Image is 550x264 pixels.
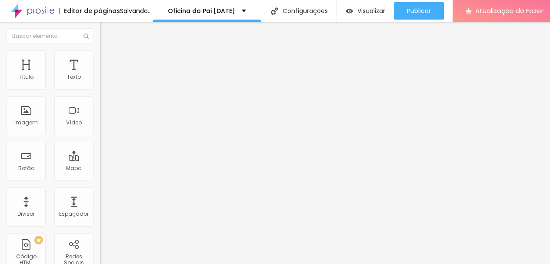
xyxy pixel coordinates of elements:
font: Divisor [17,210,35,217]
img: Ícone [83,33,89,39]
font: Configurações [283,7,328,15]
font: Espaçador [59,210,89,217]
font: Editor de páginas [64,7,120,15]
font: Visualizar [357,7,385,15]
img: view-1.svg [346,7,353,15]
font: Oficina do Pai [DATE] [168,7,235,15]
font: Mapa [66,164,82,172]
font: Botão [18,164,34,172]
font: Título [19,73,33,80]
input: Buscar elemento [7,28,93,44]
font: Publicar [407,7,431,15]
button: Publicar [394,2,444,20]
font: Imagem [14,119,38,126]
font: Texto [67,73,81,80]
font: Atualização do Fazer [475,6,543,15]
div: Salvando... [120,8,152,14]
img: Ícone [271,7,278,15]
font: Vídeo [66,119,82,126]
button: Visualizar [337,2,394,20]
